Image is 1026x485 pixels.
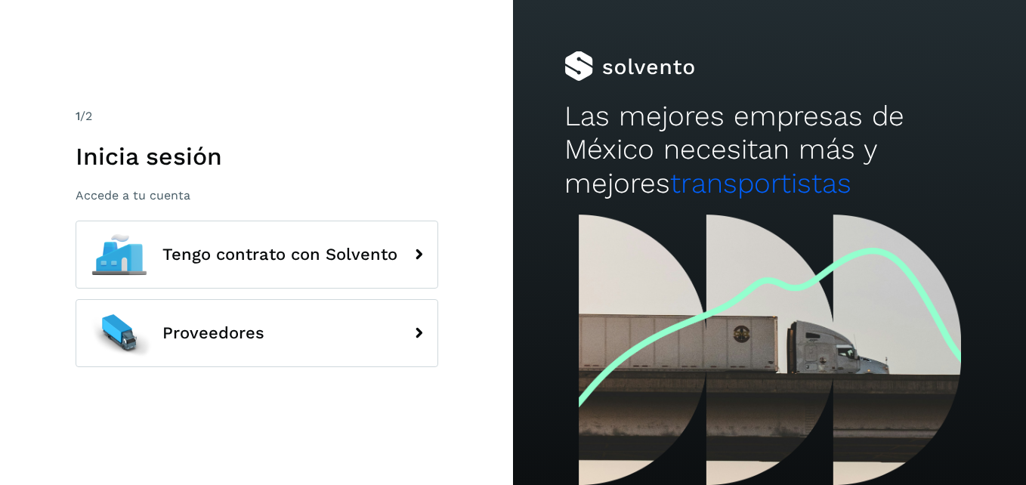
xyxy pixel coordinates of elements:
[76,299,438,367] button: Proveedores
[162,324,264,342] span: Proveedores
[76,142,438,171] h1: Inicia sesión
[76,109,80,123] span: 1
[76,221,438,289] button: Tengo contrato con Solvento
[76,107,438,125] div: /2
[670,167,851,199] span: transportistas
[76,188,438,202] p: Accede a tu cuenta
[564,100,975,200] h2: Las mejores empresas de México necesitan más y mejores
[162,246,397,264] span: Tengo contrato con Solvento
